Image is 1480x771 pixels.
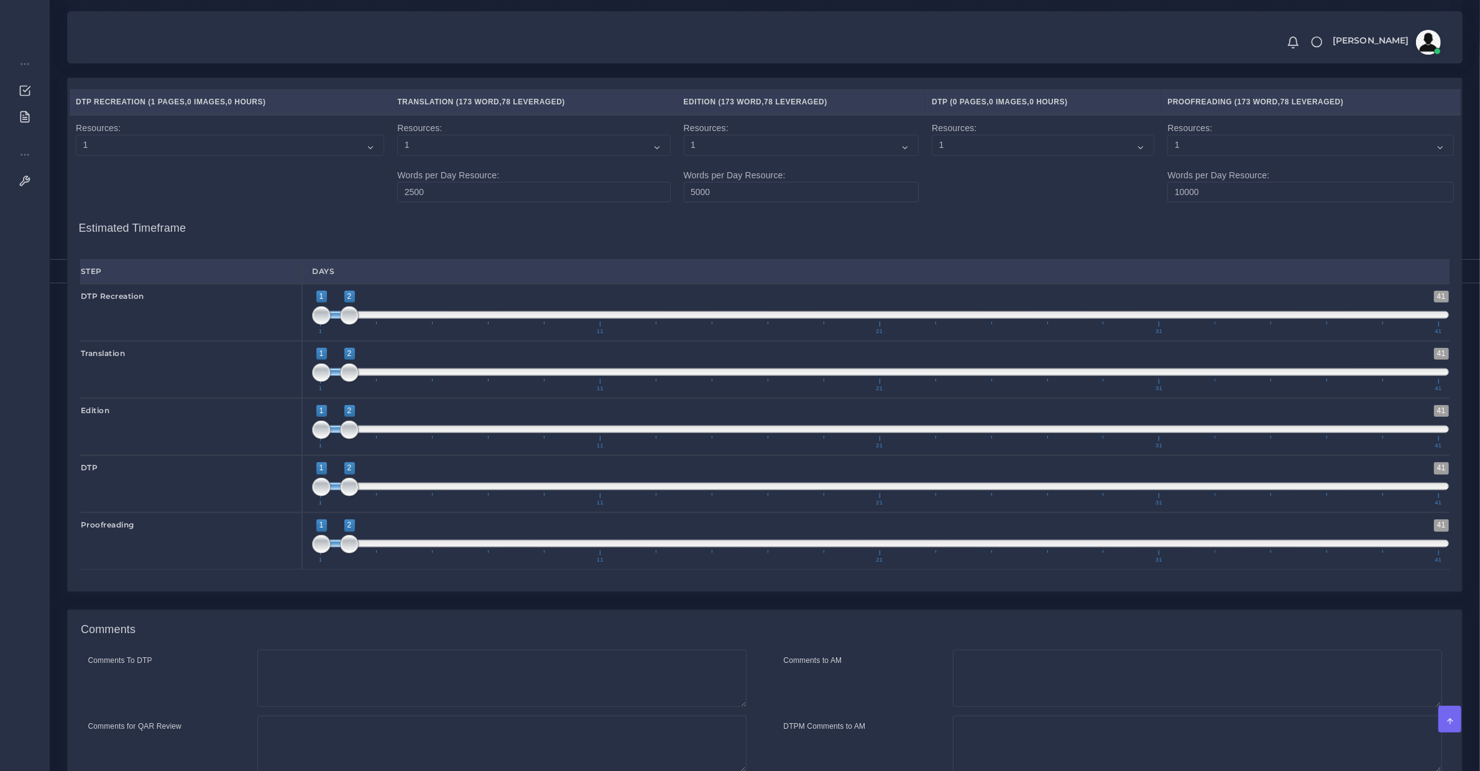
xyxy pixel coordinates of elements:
[1029,98,1065,106] span: 0 Hours
[595,500,605,506] span: 11
[316,405,327,417] span: 1
[1154,500,1164,506] span: 31
[81,520,134,529] strong: Proofreading
[391,89,677,115] th: Translation ( , )
[764,98,824,106] span: 78 Leveraged
[677,89,926,115] th: Edition ( , )
[595,443,605,449] span: 11
[317,329,324,334] span: 1
[81,463,98,472] strong: DTP
[316,519,327,531] span: 1
[677,115,926,209] td: Resources: Words per Day Resource:
[312,267,334,276] strong: Days
[1434,348,1449,360] span: 41
[344,405,355,417] span: 2
[81,623,136,637] h4: Comments
[459,98,499,106] span: 173 Word
[81,267,102,276] strong: Step
[1434,405,1449,417] span: 41
[317,500,324,506] span: 1
[989,98,1027,106] span: 0 Images
[344,291,355,303] span: 2
[151,98,185,106] span: 1 Pages
[874,329,885,334] span: 21
[344,519,355,531] span: 2
[187,98,225,106] span: 0 Images
[1416,30,1441,55] img: avatar
[316,291,327,303] span: 1
[874,443,885,449] span: 21
[1326,30,1445,55] a: [PERSON_NAME]avatar
[1433,557,1444,563] span: 41
[1154,557,1164,563] span: 31
[1154,386,1164,391] span: 31
[1433,500,1444,506] span: 41
[784,655,842,666] label: Comments to AM
[81,406,110,415] strong: Edition
[721,98,761,106] span: 173 Word
[228,98,263,106] span: 0 Hours
[1238,98,1278,106] span: 173 Word
[1433,386,1444,391] span: 41
[316,348,327,360] span: 1
[874,557,885,563] span: 21
[595,557,605,563] span: 11
[1333,36,1409,45] span: [PERSON_NAME]
[81,291,144,301] strong: DTP Recreation
[1434,291,1449,303] span: 41
[88,655,152,666] label: Comments To DTP
[79,209,1451,235] h4: Estimated Timeframe
[81,349,126,358] strong: Translation
[1433,443,1444,449] span: 41
[1434,462,1449,474] span: 41
[70,89,391,115] th: DTP Recreation ( , , )
[1161,89,1461,115] th: Proofreading ( , )
[88,721,182,732] label: Comments for QAR Review
[953,98,987,106] span: 0 Pages
[1154,329,1164,334] span: 31
[502,98,562,106] span: 78 Leveraged
[344,462,355,474] span: 2
[317,443,324,449] span: 1
[926,115,1161,209] td: Resources:
[1433,329,1444,334] span: 41
[1434,519,1449,531] span: 41
[317,386,324,391] span: 1
[784,721,866,732] label: DTPM Comments to AM
[344,348,355,360] span: 2
[595,386,605,391] span: 11
[1280,98,1341,106] span: 78 Leveraged
[1154,443,1164,449] span: 31
[874,500,885,506] span: 21
[595,329,605,334] span: 11
[70,115,391,209] td: Resources:
[1161,115,1461,209] td: Resources: Words per Day Resource:
[317,557,324,563] span: 1
[926,89,1161,115] th: DTP ( , , )
[391,115,677,209] td: Resources: Words per Day Resource:
[874,386,885,391] span: 21
[316,462,327,474] span: 1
